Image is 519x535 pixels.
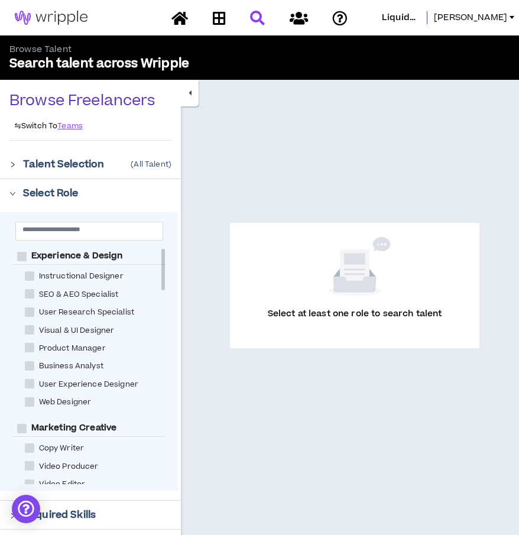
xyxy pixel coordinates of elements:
[9,513,16,519] span: right
[9,161,16,168] span: right
[382,11,420,24] span: Liquid Agency
[57,121,83,131] a: Teams
[34,307,139,318] span: User Research Specialist
[12,495,40,523] div: Open Intercom Messenger
[34,271,128,282] span: Instructional Designer
[268,308,442,334] p: Select at least one role to search talent
[23,508,96,522] p: Required Skills
[131,160,171,169] p: ( All Talent )
[14,121,57,131] p: Switch To
[34,379,143,390] span: User Experience Designer
[34,289,124,300] span: SEO & AEO Specialist
[9,190,16,197] span: right
[34,325,119,336] span: Visual & UI Designer
[27,250,128,262] span: Experience & Design
[9,56,259,72] p: Search talent across Wripple
[9,44,259,56] p: Browse Talent
[23,157,104,171] p: Talent Selection
[34,461,103,472] span: Video Producer
[34,361,108,372] span: Business Analyst
[34,443,89,454] span: Copy Writer
[9,92,155,111] p: Browse Freelancers
[27,422,122,434] span: Marketing Creative
[434,11,507,24] span: [PERSON_NAME]
[23,186,79,200] p: Select Role
[34,343,111,354] span: Product Manager
[34,397,96,408] span: Web Designer
[14,122,21,129] span: swap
